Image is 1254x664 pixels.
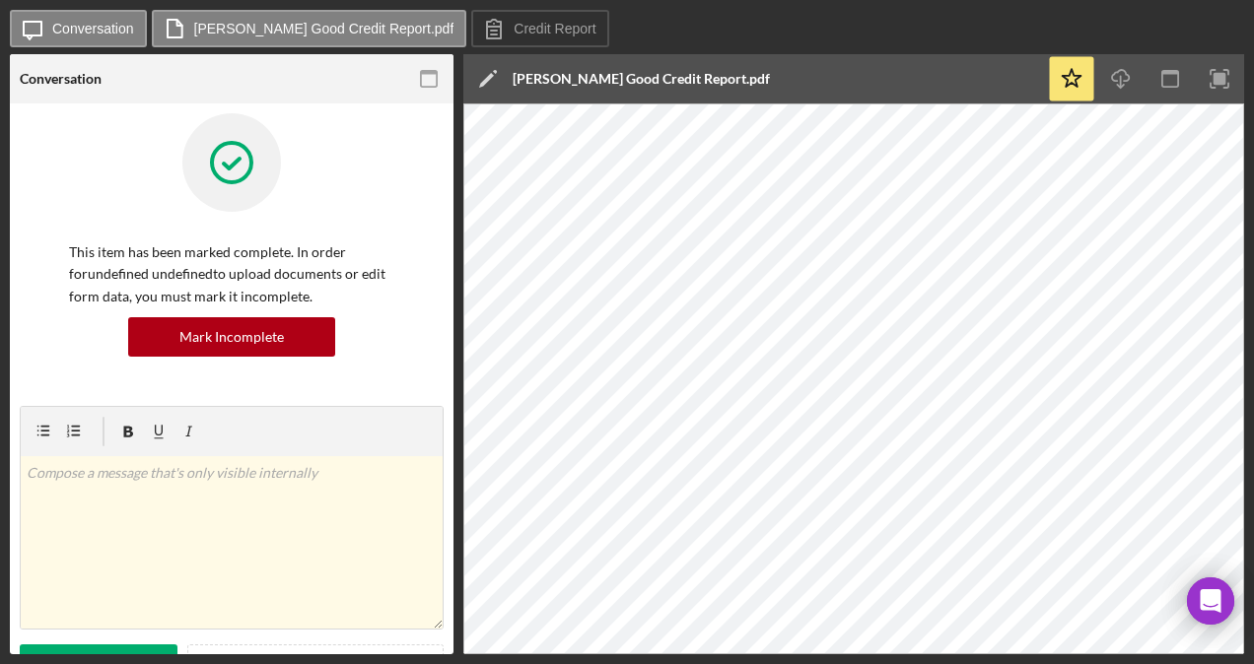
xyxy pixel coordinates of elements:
[128,317,335,357] button: Mark Incomplete
[20,71,102,87] div: Conversation
[152,10,467,47] button: [PERSON_NAME] Good Credit Report.pdf
[514,21,595,36] label: Credit Report
[10,10,147,47] button: Conversation
[194,21,454,36] label: [PERSON_NAME] Good Credit Report.pdf
[179,317,284,357] div: Mark Incomplete
[1187,577,1234,625] div: Open Intercom Messenger
[471,10,608,47] button: Credit Report
[69,241,394,307] p: This item has been marked complete. In order for undefined undefined to upload documents or edit ...
[513,71,770,87] div: [PERSON_NAME] Good Credit Report.pdf
[52,21,134,36] label: Conversation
